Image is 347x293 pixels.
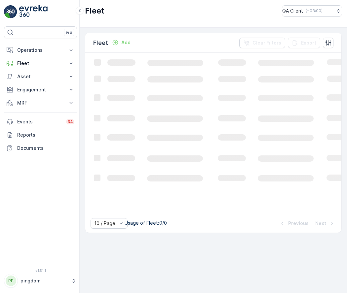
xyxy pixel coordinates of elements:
button: PPpingdom [4,274,77,288]
button: Add [109,39,133,47]
button: MRF [4,96,77,110]
button: QA Client(+03:00) [282,5,342,16]
a: Reports [4,128,77,142]
p: Documents [17,145,74,151]
p: Reports [17,132,74,138]
p: Engagement [17,86,64,93]
p: Fleet [85,6,104,16]
img: logo [4,5,17,18]
button: Operations [4,44,77,57]
p: Export [301,40,316,46]
p: ( +03:00 ) [306,8,323,14]
p: Previous [288,220,309,227]
p: pingdom [20,277,68,284]
p: ⌘B [66,30,72,35]
p: Add [121,39,131,46]
p: MRF [17,100,64,106]
img: logo_light-DOdMpM7g.png [19,5,48,18]
p: Fleet [17,60,64,67]
button: Engagement [4,83,77,96]
button: Export [288,38,320,48]
a: Events34 [4,115,77,128]
a: Documents [4,142,77,155]
button: Clear Filters [239,38,285,48]
button: Asset [4,70,77,83]
button: Previous [278,219,309,227]
p: Fleet [93,38,108,48]
div: PP [6,276,16,286]
p: Next [315,220,326,227]
p: Usage of Fleet : 0/0 [125,220,167,226]
p: Asset [17,73,64,80]
p: 34 [67,119,73,124]
p: QA Client [282,8,303,14]
span: v 1.51.1 [4,269,77,273]
p: Events [17,118,62,125]
button: Next [315,219,336,227]
button: Fleet [4,57,77,70]
p: Operations [17,47,64,53]
p: Clear Filters [252,40,281,46]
